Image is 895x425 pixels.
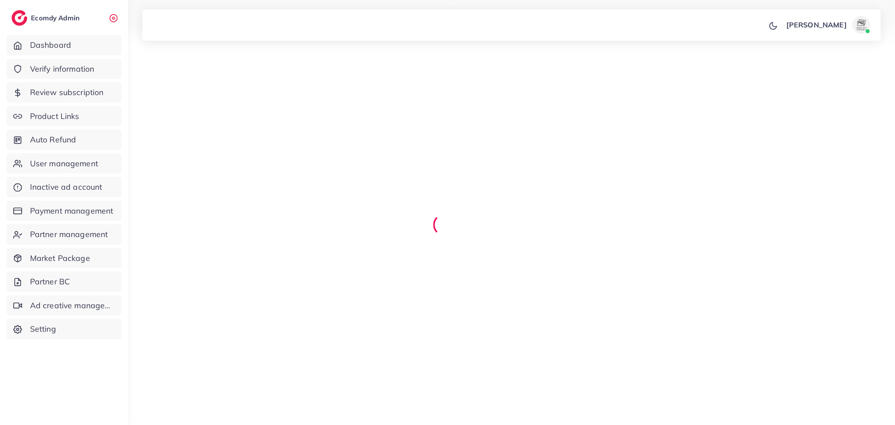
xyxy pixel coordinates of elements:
span: Dashboard [30,39,71,51]
a: [PERSON_NAME]avatar [781,16,874,34]
a: Verify information [7,59,121,79]
a: Partner BC [7,272,121,292]
span: Verify information [30,63,95,75]
a: Payment management [7,201,121,221]
span: Ad creative management [30,300,115,311]
span: Partner BC [30,276,70,287]
span: Product Links [30,111,80,122]
a: Market Package [7,248,121,268]
a: Ad creative management [7,295,121,316]
a: Dashboard [7,35,121,55]
span: Market Package [30,253,90,264]
span: Partner management [30,229,108,240]
span: User management [30,158,98,169]
span: Payment management [30,205,114,217]
a: User management [7,153,121,174]
span: Review subscription [30,87,104,98]
a: Product Links [7,106,121,126]
span: Auto Refund [30,134,76,145]
span: Setting [30,323,56,335]
a: Auto Refund [7,130,121,150]
a: Review subscription [7,82,121,103]
span: Inactive ad account [30,181,102,193]
p: [PERSON_NAME] [786,19,847,30]
img: avatar [853,16,870,34]
a: logoEcomdy Admin [11,10,82,26]
a: Inactive ad account [7,177,121,197]
img: logo [11,10,27,26]
h2: Ecomdy Admin [31,14,82,22]
a: Partner management [7,224,121,245]
a: Setting [7,319,121,339]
